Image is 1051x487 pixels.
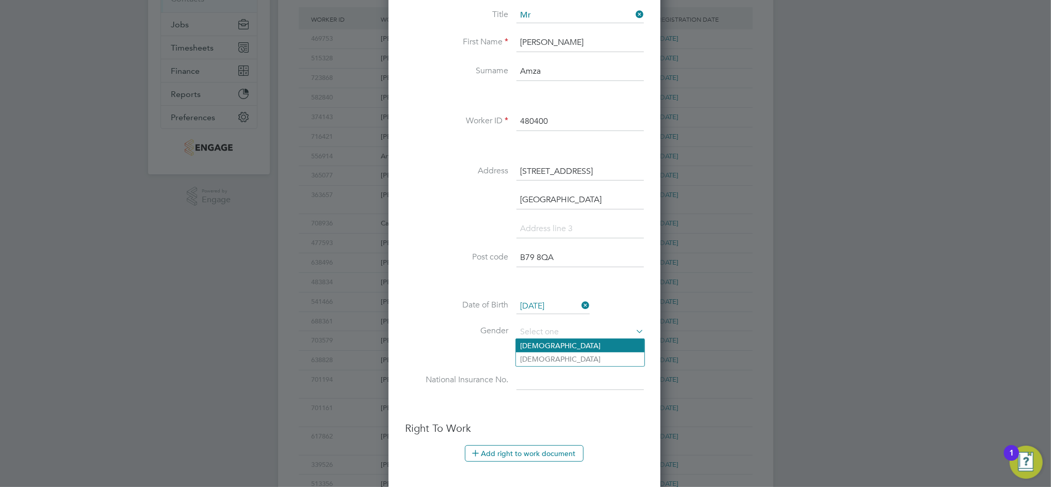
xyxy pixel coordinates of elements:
[516,8,644,23] input: Select one
[516,220,644,238] input: Address line 3
[516,191,644,209] input: Address line 2
[405,66,508,76] label: Surname
[405,326,508,336] label: Gender
[405,37,508,47] label: First Name
[405,9,508,20] label: Title
[405,300,508,311] label: Date of Birth
[405,116,508,126] label: Worker ID
[405,252,508,263] label: Post code
[516,163,644,181] input: Address line 1
[465,445,584,462] button: Add right to work document
[405,421,644,435] h3: Right To Work
[516,324,644,340] input: Select one
[516,339,644,352] li: [DEMOGRAPHIC_DATA]
[516,299,590,314] input: Select one
[405,375,508,385] label: National Insurance No.
[516,352,644,366] li: [DEMOGRAPHIC_DATA]
[405,166,508,176] label: Address
[1010,446,1043,479] button: Open Resource Center, 1 new notification
[1009,453,1014,466] div: 1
